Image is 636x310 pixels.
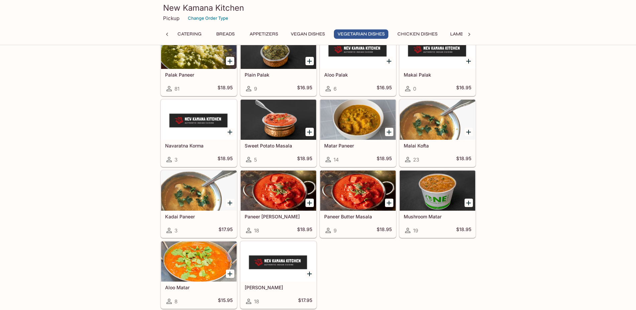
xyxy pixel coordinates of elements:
span: 3 [174,227,177,234]
span: 5 [254,157,257,163]
h5: Aloo Palak [324,72,392,78]
a: Makai Palak0$16.95 [399,28,476,96]
div: Paneer Butter Masala [320,171,396,211]
button: Add Plain Palak [305,57,314,65]
span: 14 [334,157,339,163]
h5: $17.95 [219,226,233,234]
h5: $15.95 [218,297,233,305]
span: 0 [413,86,416,92]
a: Plain Palak9$16.95 [240,28,316,96]
h5: Palak Paneer [165,72,233,78]
h5: Mushroom Matar [404,214,471,219]
button: Change Order Type [185,13,231,23]
button: Chicken Dishes [394,29,441,39]
h5: [PERSON_NAME] [245,285,312,290]
button: Add Aloo Matar [226,270,234,278]
a: Navaratna Korma3$18.95 [161,99,237,167]
div: Aloo Palak [320,29,396,69]
h5: $18.95 [218,156,233,164]
span: 19 [413,227,418,234]
div: Daal Makhni [241,241,316,282]
h5: $18.95 [297,156,312,164]
p: Pickup [163,15,179,21]
div: Plain Palak [241,29,316,69]
h5: Plain Palak [245,72,312,78]
a: Paneer Butter Masala9$18.95 [320,170,396,238]
h5: Navaratna Korma [165,143,233,148]
button: Appetizers [246,29,282,39]
a: Paneer [PERSON_NAME]18$18.95 [240,170,316,238]
div: Matar Paneer [320,100,396,140]
span: 3 [174,157,177,163]
button: Add Daal Makhni [305,270,314,278]
div: Paneer Tikka Masala [241,171,316,211]
a: Palak Paneer81$18.95 [161,28,237,96]
h5: Paneer Butter Masala [324,214,392,219]
h5: $16.95 [456,85,471,93]
span: 23 [413,157,419,163]
h5: $18.95 [377,156,392,164]
h5: $16.95 [297,85,312,93]
div: Navaratna Korma [161,100,237,140]
button: Add Paneer Butter Masala [385,199,393,207]
span: 6 [334,86,337,92]
button: Vegan Dishes [287,29,329,39]
span: 18 [254,298,259,305]
h5: $16.95 [377,85,392,93]
h5: Makai Palak [404,72,471,78]
h5: Aloo Matar [165,285,233,290]
button: Lamb Dishes [447,29,485,39]
button: Add Palak Paneer [226,57,234,65]
h5: Sweet Potato Masala [245,143,312,148]
h5: $18.95 [218,85,233,93]
button: Add Makai Palak [465,57,473,65]
button: Breads [211,29,241,39]
h5: $18.95 [456,226,471,234]
button: Add Navaratna Korma [226,128,234,136]
button: Add Sweet Potato Masala [305,128,314,136]
a: Mushroom Matar19$18.95 [399,170,476,238]
span: 8 [174,298,177,305]
button: Vegetarian Dishes [334,29,388,39]
div: Palak Paneer [161,29,237,69]
button: Add Matar Paneer [385,128,393,136]
button: Add Kadai Paneer [226,199,234,207]
div: Malai Kofta [400,100,475,140]
h5: Matar Paneer [324,143,392,148]
h5: $18.95 [297,226,312,234]
h5: Paneer [PERSON_NAME] [245,214,312,219]
div: Aloo Matar [161,241,237,282]
a: Kadai Paneer3$17.95 [161,170,237,238]
button: Add Mushroom Matar [465,199,473,207]
a: [PERSON_NAME]18$17.95 [240,241,316,309]
button: Add Aloo Palak [385,57,393,65]
a: Matar Paneer14$18.95 [320,99,396,167]
span: 9 [334,227,337,234]
a: Aloo Matar8$15.95 [161,241,237,309]
h5: Malai Kofta [404,143,471,148]
span: 9 [254,86,257,92]
div: Sweet Potato Masala [241,100,316,140]
button: Add Paneer Tikka Masala [305,199,314,207]
div: Mushroom Matar [400,171,475,211]
span: 81 [174,86,179,92]
span: 18 [254,227,259,234]
h3: New Kamana Kitchen [163,3,473,13]
div: Kadai Paneer [161,171,237,211]
button: Add Malai Kofta [465,128,473,136]
h5: $18.95 [456,156,471,164]
h5: $17.95 [298,297,312,305]
a: Sweet Potato Masala5$18.95 [240,99,316,167]
button: Catering [174,29,205,39]
h5: Kadai Paneer [165,214,233,219]
div: Makai Palak [400,29,475,69]
a: Aloo Palak6$16.95 [320,28,396,96]
h5: $18.95 [377,226,392,234]
a: Malai Kofta23$18.95 [399,99,476,167]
